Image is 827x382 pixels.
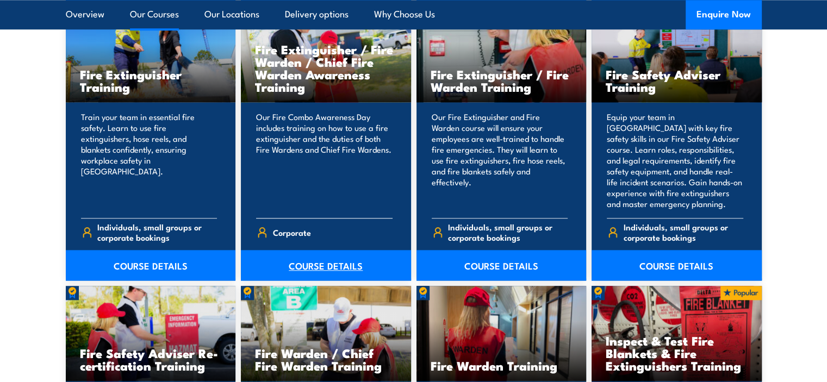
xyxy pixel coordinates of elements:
p: Equip your team in [GEOGRAPHIC_DATA] with key fire safety skills in our Fire Safety Adviser cours... [607,111,743,209]
h3: Fire Safety Adviser Training [606,68,748,93]
p: Our Fire Extinguisher and Fire Warden course will ensure your employees are well-trained to handl... [432,111,568,209]
a: COURSE DETAILS [66,250,236,280]
a: COURSE DETAILS [241,250,411,280]
h3: Fire Warden / Chief Fire Warden Training [255,347,397,372]
h3: Fire Extinguisher / Fire Warden / Chief Fire Warden Awareness Training [255,43,397,93]
span: Corporate [273,224,311,241]
h3: Inspect & Test Fire Blankets & Fire Extinguishers Training [606,334,748,372]
span: Individuals, small groups or corporate bookings [624,222,743,242]
p: Our Fire Combo Awareness Day includes training on how to use a fire extinguisher and the duties o... [256,111,393,209]
h3: Fire Warden Training [431,359,573,372]
p: Train your team in essential fire safety. Learn to use fire extinguishers, hose reels, and blanke... [81,111,217,209]
a: COURSE DETAILS [592,250,762,280]
span: Individuals, small groups or corporate bookings [97,222,217,242]
a: COURSE DETAILS [416,250,587,280]
h3: Fire Extinguisher Training [80,68,222,93]
span: Individuals, small groups or corporate bookings [448,222,568,242]
h3: Fire Extinguisher / Fire Warden Training [431,68,573,93]
h3: Fire Safety Adviser Re-certification Training [80,347,222,372]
